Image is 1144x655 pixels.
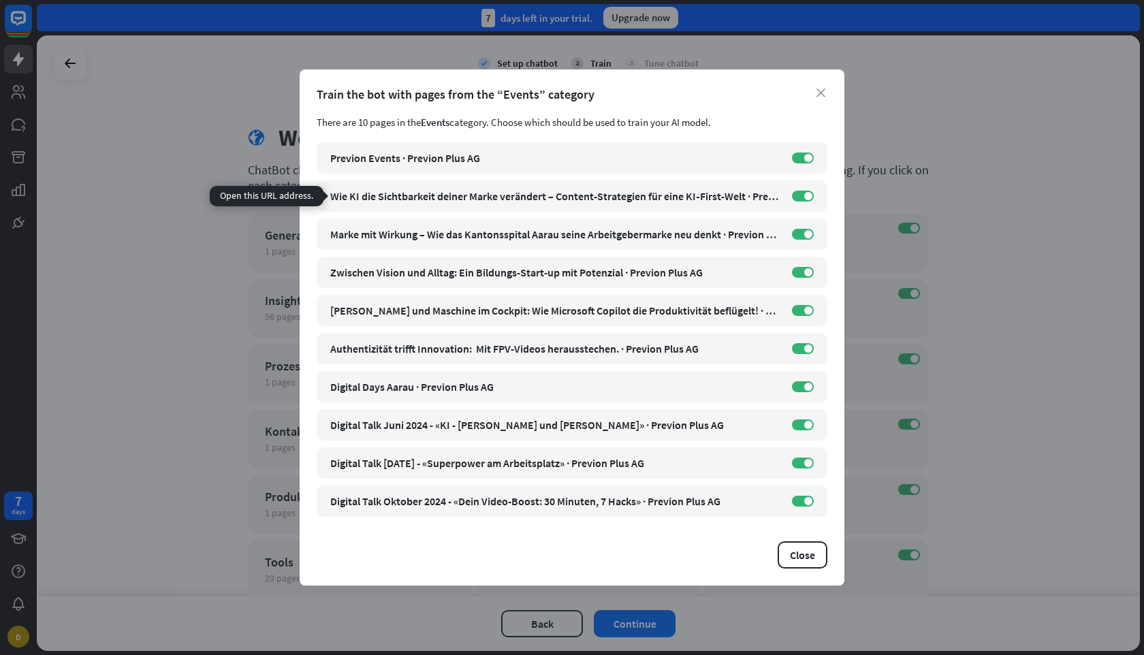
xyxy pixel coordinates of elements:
button: Open LiveChat chat widget [11,5,52,46]
div: Marke mit Wirkung – Wie das Kantonsspital Aarau seine Arbeitgebermarke neu denkt · Previon Plus AG [330,227,778,241]
div: Authentizität trifft Innovation: Mit FPV-Videos herausstechen. · Previon Plus AG [330,342,778,355]
div: Digital Talk Oktober 2024 - «Dein Video-Boost: 30 Minuten, 7 Hacks» · Previon Plus AG [330,494,778,508]
div: Train the bot with pages from the “Events” category [317,86,827,102]
button: Close [778,541,827,569]
i: close [816,89,825,97]
div: Zwischen Vision und Alltag: Ein Bildungs-Start-up mit Potenzial · Previon Plus AG [330,266,778,279]
div: Previon Events · Previon Plus AG [330,151,778,165]
div: Digital Talk [DATE] - «Superpower am Arbeitsplatz» · Previon Plus AG [330,456,778,470]
span: Events [421,116,449,129]
div: Digital Days Aarau · Previon Plus AG [330,380,778,394]
div: There are 10 pages in the category. Choose which should be used to train your AI model. [317,116,827,129]
div: Digital Talk Juni 2024 - «KI - [PERSON_NAME] und [PERSON_NAME]» · Previon Plus AG [330,418,778,432]
div: [PERSON_NAME] und Maschine im Cockpit: Wie Microsoft Copilot die Produktivität beflügelt! · Previ... [330,304,778,317]
div: Wie KI die Sichtbarkeit deiner Marke verändert – Content‑Strategien für eine KI‑First‑Welt · Prev... [330,189,778,203]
